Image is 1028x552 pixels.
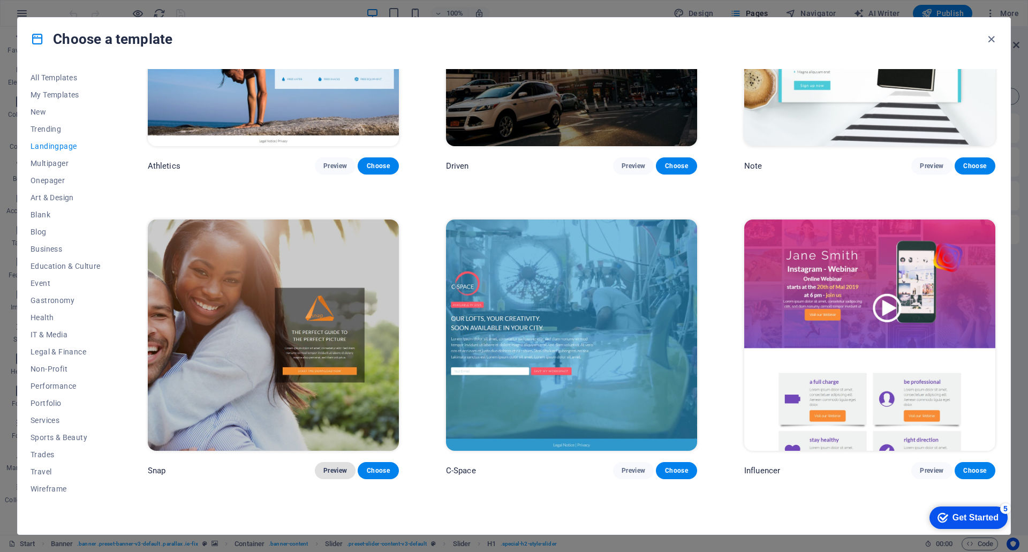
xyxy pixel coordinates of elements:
button: Preview [911,157,952,175]
h4: Choose a template [31,31,172,48]
img: Influencer [744,220,995,451]
p: Influencer [744,465,780,476]
span: Sports & Beauty [31,433,101,442]
span: Preview [323,466,347,475]
img: Snap [148,220,399,451]
button: Choose [656,462,697,479]
button: Wireframe [31,480,101,497]
span: Portfolio [31,399,101,407]
span: Landingpage [31,142,101,150]
span: All Templates [31,73,101,82]
span: Choose [664,466,688,475]
div: Get Started [32,12,78,21]
button: Preview [613,157,654,175]
p: C-Space [446,465,476,476]
button: All Templates [31,69,101,86]
span: Preview [323,162,347,170]
button: Legal & Finance [31,343,101,360]
span: Preview [622,466,645,475]
span: Preview [622,162,645,170]
button: Business [31,240,101,258]
button: Choose [955,157,995,175]
button: Blank [31,206,101,223]
button: Preview [911,462,952,479]
button: IT & Media [31,326,101,343]
button: Education & Culture [31,258,101,275]
span: Legal & Finance [31,347,101,356]
span: Choose [366,162,390,170]
span: Choose [963,466,987,475]
button: Preview [613,462,654,479]
p: Driven [446,161,469,171]
button: Non-Profit [31,360,101,377]
span: Blog [31,228,101,236]
span: Choose [963,162,987,170]
button: Preview [315,462,356,479]
button: Gastronomy [31,292,101,309]
span: Choose [366,466,390,475]
button: New [31,103,101,120]
button: Sports & Beauty [31,429,101,446]
span: Art & Design [31,193,101,202]
span: IT & Media [31,330,101,339]
button: Choose [358,462,398,479]
button: Health [31,309,101,326]
button: Trades [31,446,101,463]
button: Choose [358,157,398,175]
button: Choose [955,462,995,479]
span: Health [31,313,101,322]
span: Multipager [31,159,101,168]
button: Portfolio [31,395,101,412]
span: New [31,108,101,116]
button: Art & Design [31,189,101,206]
span: Business [31,245,101,253]
span: Event [31,279,101,288]
span: Blank [31,210,101,219]
span: Travel [31,467,101,476]
button: Preview [315,157,356,175]
p: Note [744,161,762,171]
span: Preview [920,162,943,170]
button: Multipager [31,155,101,172]
p: Athletics [148,161,180,171]
button: Blog [31,223,101,240]
div: Get Started 5 items remaining, 0% complete [9,5,87,28]
span: Wireframe [31,485,101,493]
button: My Templates [31,86,101,103]
button: Landingpage [31,138,101,155]
button: Trending [31,120,101,138]
img: C-Space [446,220,697,451]
button: Travel [31,463,101,480]
span: Performance [31,382,101,390]
p: Snap [148,465,166,476]
button: Event [31,275,101,292]
span: My Templates [31,90,101,99]
span: Services [31,416,101,425]
span: Preview [920,466,943,475]
button: Services [31,412,101,429]
span: Gastronomy [31,296,101,305]
span: Onepager [31,176,101,185]
span: Non-Profit [31,365,101,373]
button: Performance [31,377,101,395]
span: Education & Culture [31,262,101,270]
button: Onepager [31,172,101,189]
div: 5 [79,2,90,13]
span: Trending [31,125,101,133]
span: Choose [664,162,688,170]
button: Choose [656,157,697,175]
span: Trades [31,450,101,459]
